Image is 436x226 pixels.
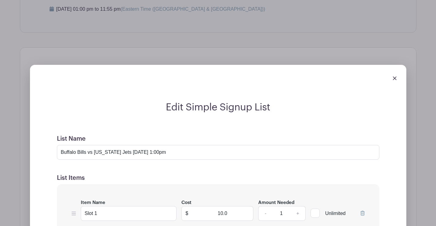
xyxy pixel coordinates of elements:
[325,211,346,216] span: Unlimited
[81,206,177,221] input: e.g. Snacks or Check-in Attendees
[50,102,387,113] h2: Edit Simple Signup List
[57,174,379,182] h5: List Items
[258,206,272,221] a: -
[258,199,294,206] label: Amount Needed
[181,206,192,221] span: $
[57,135,86,143] label: List Name
[181,199,192,206] label: Cost
[393,76,397,80] img: close_button-5f87c8562297e5c2d7936805f587ecaba9071eb48480494691a3f1689db116b3.svg
[81,199,105,206] label: Item Name
[290,206,305,221] a: +
[57,145,379,160] input: e.g. Things or volunteers we need for the event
